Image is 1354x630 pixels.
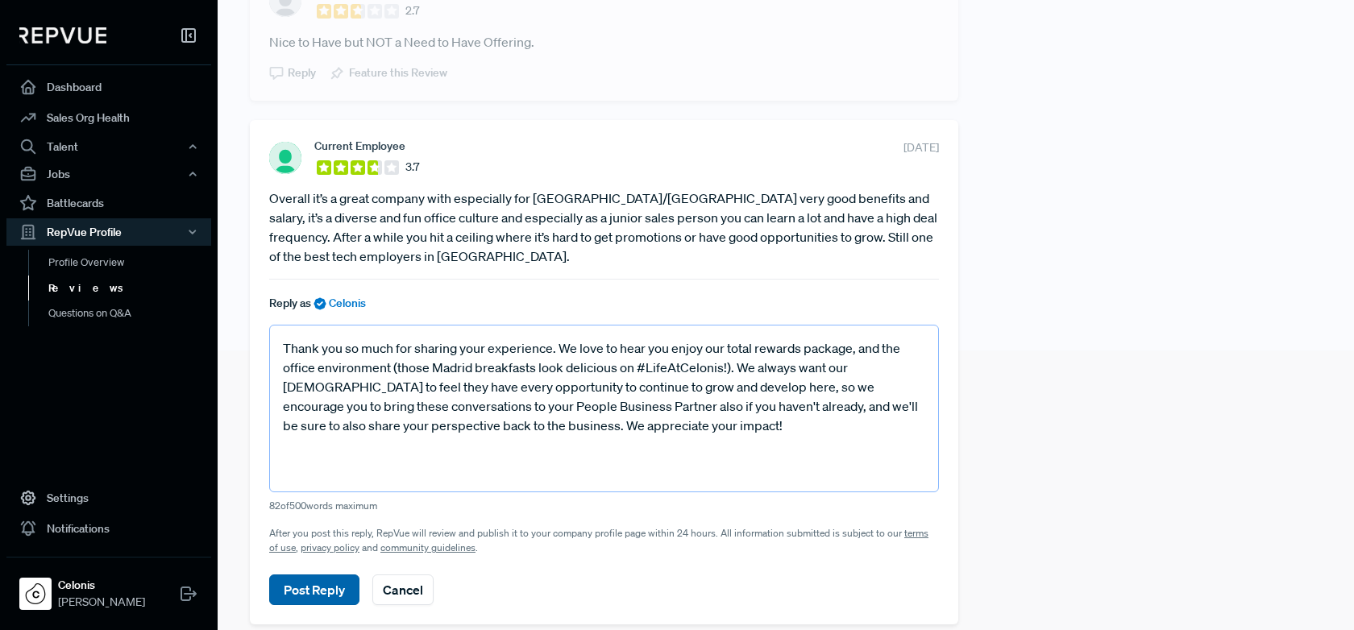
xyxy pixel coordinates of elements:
span: Celonis [329,296,366,310]
a: Settings [6,483,211,513]
p: After you post this reply, RepVue will review and publish it to your company profile page within ... [269,526,939,555]
button: Cancel [372,574,434,605]
a: privacy policy [301,541,359,554]
a: Reviews [28,276,233,301]
a: Battlecards [6,188,211,218]
button: Jobs [6,160,211,188]
button: Talent [6,133,211,160]
span: [DATE] [903,139,939,156]
button: Post Reply [269,574,359,605]
article: Overall it’s a great company with especially for [GEOGRAPHIC_DATA]/[GEOGRAPHIC_DATA] very good be... [269,189,939,266]
a: CelonisCelonis[PERSON_NAME] [6,557,211,617]
strong: Celonis [58,577,145,594]
a: Profile Overview [28,250,233,276]
img: RepVue [19,27,106,44]
img: Celonis [23,581,48,607]
span: [PERSON_NAME] [58,594,145,611]
a: Sales Org Health [6,102,211,133]
a: community guidelines [380,541,476,554]
a: Questions on Q&A [28,300,233,326]
a: Dashboard [6,72,211,102]
a: terms of use [269,526,928,554]
span: 3.7 [405,159,419,176]
span: Reply as [269,296,311,310]
a: Notifications [6,513,211,544]
p: 82 of 500 words maximum [269,499,939,513]
span: Current Employee [314,139,405,152]
button: RepVue Profile [6,218,211,246]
